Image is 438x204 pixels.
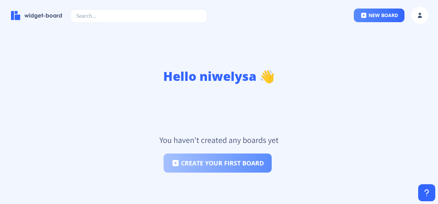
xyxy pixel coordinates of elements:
img: logo-name.svg [11,11,62,20]
button: new board [354,9,404,22]
input: Search... [70,9,207,23]
p: You haven't created any boards yet [159,134,279,145]
h1: Hello niwelysa 👋 [11,68,427,85]
button: create your first board [164,154,272,173]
